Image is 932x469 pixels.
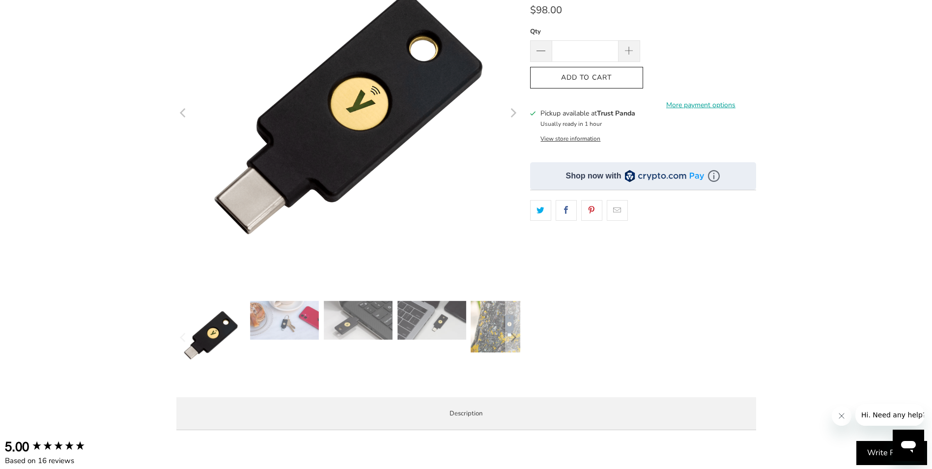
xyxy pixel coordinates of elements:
iframe: Reviews Widget [530,238,756,270]
img: YubiKey 5C (NFC) - Trust Panda [176,301,245,370]
div: Shop now with [566,171,621,181]
div: 5.00 star rating [31,440,85,453]
a: Share this on Twitter [530,200,551,221]
iframe: Button to launch messaging window [893,430,924,461]
img: YubiKey 5C (NFC) - Trust Panda [397,301,466,340]
div: 5.00 [5,438,29,456]
iframe: Close message [832,406,851,426]
img: YubiKey 5C (NFC) - Trust Panda [471,301,539,352]
button: Add to Cart [530,67,643,89]
button: View store information [540,135,600,143]
div: Overall product rating out of 5: 5.00 [5,438,108,456]
span: Hi. Need any help? [6,7,71,15]
label: Description [176,397,756,430]
div: Write Review [856,441,927,466]
small: Usually ready in 1 hour [540,120,602,128]
iframe: Message from company [855,404,924,426]
h3: Pickup available at [540,108,635,118]
a: More payment options [646,100,756,111]
button: Next [505,301,521,375]
div: Based on 16 reviews [5,456,108,466]
span: $98.00 [530,3,562,17]
button: Previous [176,301,192,375]
img: YubiKey 5C (NFC) - Trust Panda [324,301,393,340]
b: Trust Panda [597,109,635,118]
label: Qty [530,26,640,37]
a: Share this on Facebook [556,200,577,221]
a: Email this to a friend [607,200,628,221]
a: Share this on Pinterest [581,200,602,221]
img: YubiKey 5C (NFC) - Trust Panda [250,301,319,340]
span: Add to Cart [540,74,633,82]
